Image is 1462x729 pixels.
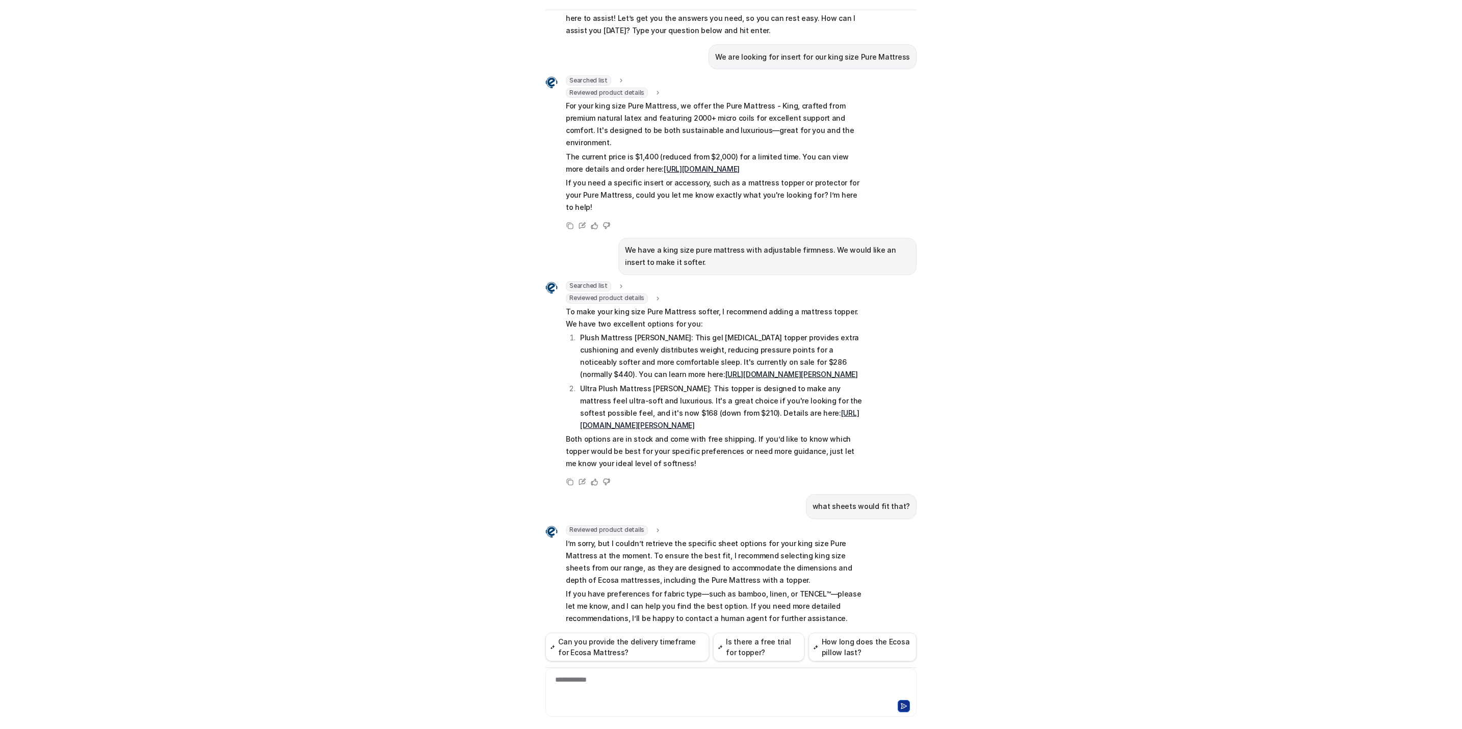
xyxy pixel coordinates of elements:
[545,76,558,89] img: Widget
[566,177,864,213] p: If you need a specific insert or accessory, such as a mattress topper or protector for your Pure ...
[566,88,648,98] span: Reviewed product details
[545,526,558,538] img: Widget
[664,165,740,173] a: [URL][DOMAIN_NAME]
[566,100,864,149] p: For your king size Pure Mattress, we offer the Pure Mattress - King, crafted from premium natural...
[566,151,864,175] p: The current price is $1,400 (reduced from $2,000) for a limited time. You can view more details a...
[725,370,858,379] a: [URL][DOMAIN_NAME][PERSON_NAME]
[566,433,864,470] p: Both options are in stock and come with free shipping. If you’d like to know which topper would b...
[713,633,804,661] button: Is there a free trial for topper?
[566,293,648,304] span: Reviewed product details
[566,306,864,330] p: To make your king size Pure Mattress softer, I recommend adding a mattress topper. We have two ex...
[566,537,864,586] p: I’m sorry, but I couldn’t retrieve the specific sheet options for your king size Pure Mattress at...
[545,633,709,661] button: Can you provide the delivery timeframe for Ecosa Mattress?
[813,500,910,512] p: what sheets would fit that?
[580,332,864,381] p: Plush Mattress [PERSON_NAME]: This gel [MEDICAL_DATA] topper provides extra cushioning and evenly...
[566,281,611,291] span: Searched list
[715,51,910,63] p: We are looking for insert for our king size Pure Mattress
[566,588,864,625] p: If you have preferences for fabric type—such as bamboo, linen, or TENCEL™—please let me know, and...
[580,383,864,431] p: Ultra Plush Mattress [PERSON_NAME]: This topper is designed to make any mattress feel ultra-soft ...
[545,282,558,294] img: Widget
[580,409,859,429] a: [URL][DOMAIN_NAME][PERSON_NAME]
[566,525,648,535] span: Reviewed product details
[566,75,611,86] span: Searched list
[808,633,917,661] button: How long does the Ecosa pillow last?
[625,244,910,268] p: We have a king size pure mattress with adjustable firmness. We would like an insert to make it so...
